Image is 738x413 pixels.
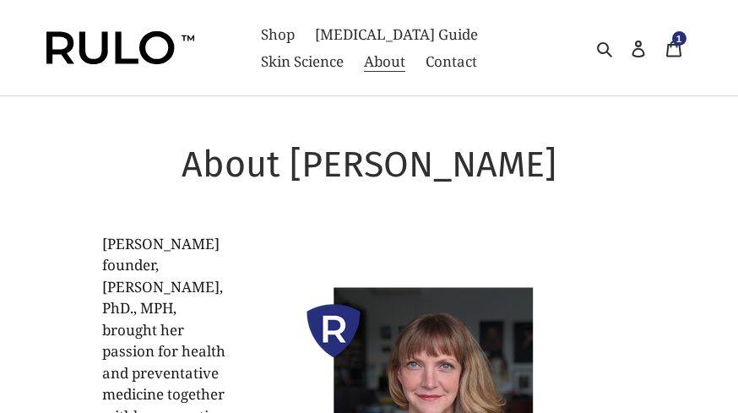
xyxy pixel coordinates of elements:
h1: About [PERSON_NAME] [102,143,636,187]
span: Contact [426,52,477,72]
span: [MEDICAL_DATA] Guide [315,24,478,45]
a: Shop [252,21,303,48]
iframe: Gorgias live chat messenger [662,342,721,396]
img: Rulo™ Skin [46,31,194,65]
span: Skin Science [261,52,344,72]
a: Contact [417,48,486,75]
span: About [364,52,405,72]
a: [MEDICAL_DATA] Guide [307,21,486,48]
a: About [355,48,414,75]
span: Shop [261,24,295,45]
span: 1 [676,34,682,44]
a: 1 [656,29,692,68]
a: Skin Science [252,48,352,75]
